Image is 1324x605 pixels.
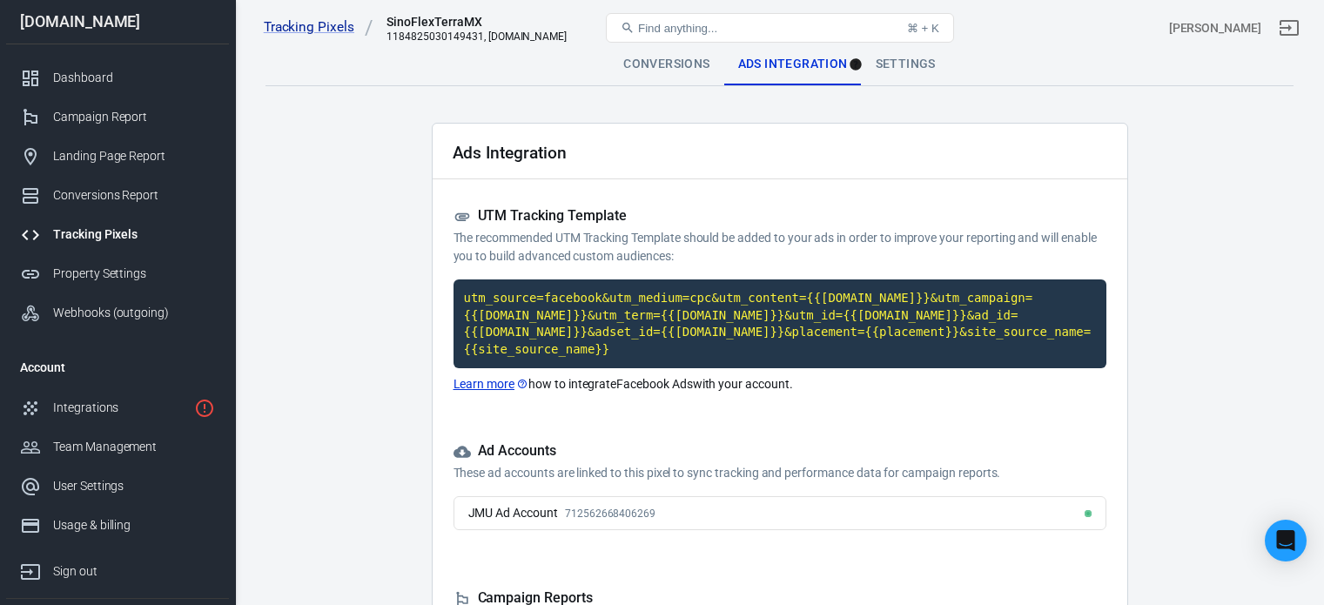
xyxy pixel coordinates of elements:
[53,225,215,244] div: Tracking Pixels
[386,13,561,30] div: SinoFlexTerraMX
[6,14,229,30] div: [DOMAIN_NAME]
[53,186,215,205] div: Conversions Report
[53,265,215,283] div: Property Settings
[454,229,1106,266] p: The recommended UTM Tracking Template should be added to your ads in order to improve your report...
[638,22,717,35] span: Find anything...
[6,346,229,388] li: Account
[454,279,1106,368] code: Click to copy
[6,427,229,467] a: Team Management
[454,375,1106,393] p: how to integrate Facebook Ads with your account.
[6,467,229,506] a: User Settings
[862,44,950,85] div: Settings
[454,375,529,393] a: Learn more
[1268,7,1310,49] a: Sign out
[6,506,229,545] a: Usage & billing
[6,254,229,293] a: Property Settings
[6,176,229,215] a: Conversions Report
[6,215,229,254] a: Tracking Pixels
[53,516,215,534] div: Usage & billing
[6,58,229,97] a: Dashboard
[6,388,229,427] a: Integrations
[1265,520,1307,561] div: Open Intercom Messenger
[53,304,215,322] div: Webhooks (outgoing)
[724,44,862,85] div: Ads Integration
[6,545,229,591] a: Sign out
[606,13,954,43] button: Find anything...⌘ + K
[609,44,723,85] div: Conversions
[6,293,229,333] a: Webhooks (outgoing)
[454,207,1106,225] h5: UTM Tracking Template
[565,508,655,520] span: 712562668406269
[53,399,187,417] div: Integrations
[468,504,558,522] div: JMU Ad Account
[53,69,215,87] div: Dashboard
[53,147,215,165] div: Landing Page Report
[264,18,373,37] a: Tracking Pixels
[454,442,1106,460] h5: Ad Accounts
[386,30,567,43] div: 1184825030149431, velvee.net
[6,137,229,176] a: Landing Page Report
[53,562,215,581] div: Sign out
[453,144,567,162] h2: Ads Integration
[53,108,215,126] div: Campaign Report
[454,464,1106,482] p: These ad accounts are linked to this pixel to sync tracking and performance data for campaign rep...
[194,398,215,419] svg: 1 networks not verified yet
[848,57,864,72] div: Tooltip anchor
[53,477,215,495] div: User Settings
[907,22,939,35] div: ⌘ + K
[53,438,215,456] div: Team Management
[1169,19,1261,37] div: Account id: TDMpudQw
[6,97,229,137] a: Campaign Report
